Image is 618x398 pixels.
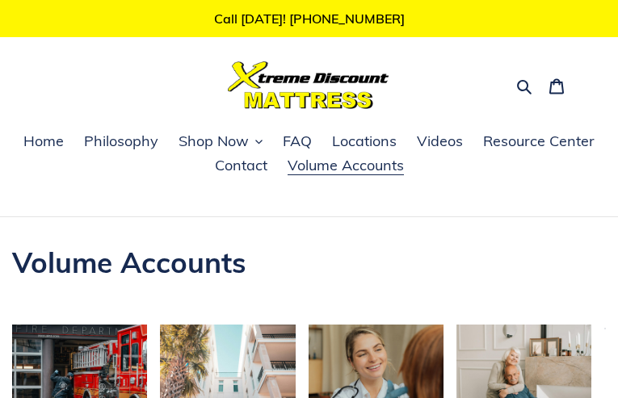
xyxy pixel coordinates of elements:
[12,245,606,279] h1: Volume Accounts
[280,154,412,178] a: Volume Accounts
[207,154,275,178] a: Contact
[23,132,64,151] span: Home
[332,132,397,151] span: Locations
[15,130,72,154] a: Home
[228,61,389,109] img: Xtreme Discount Mattress
[483,132,595,151] span: Resource Center
[324,130,405,154] a: Locations
[84,132,158,151] span: Philosophy
[215,156,267,175] span: Contact
[417,132,463,151] span: Videos
[170,130,271,154] button: Shop Now
[475,130,603,154] a: Resource Center
[409,130,471,154] a: Videos
[275,130,320,154] a: FAQ
[76,130,166,154] a: Philosophy
[288,156,404,175] span: Volume Accounts
[283,132,312,151] span: FAQ
[179,132,249,151] span: Shop Now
